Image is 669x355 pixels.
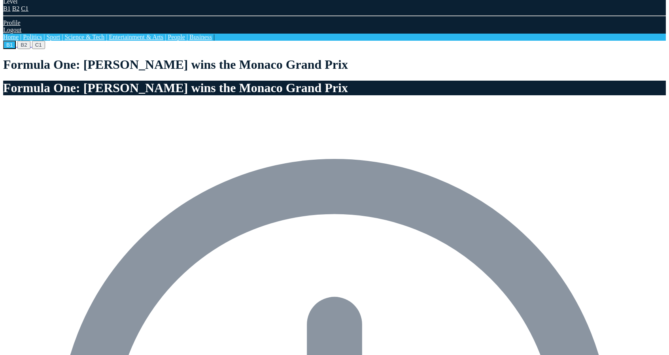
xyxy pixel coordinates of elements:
button: B1 [3,41,16,49]
a: C1 [21,5,28,12]
span: | [62,34,63,40]
span: | [43,34,45,40]
a: People [168,34,185,40]
button: B2 [17,41,30,49]
a: Science & Tech [64,34,104,40]
a: B1 [3,5,11,12]
a: B1 [3,41,17,48]
h1: Formula One: [PERSON_NAME] wins the Monaco Grand Prix [3,57,666,72]
button: C1 [32,41,45,49]
a: Business [189,34,212,40]
span: | [106,34,107,40]
a: C1 [32,41,45,48]
span: | [20,34,21,40]
span: | [214,34,215,40]
a: Sport [47,34,60,40]
h1: Formula One: [PERSON_NAME] wins the Monaco Grand Prix [3,81,666,95]
a: Profile [3,19,21,26]
a: Entertainment & Arts [109,34,163,40]
a: Politics [23,34,42,40]
a: Logout [3,26,21,33]
a: B2 [12,5,20,12]
span: | [187,34,188,40]
a: B2 [17,41,32,48]
a: Home [3,34,19,40]
span: | [165,34,166,40]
